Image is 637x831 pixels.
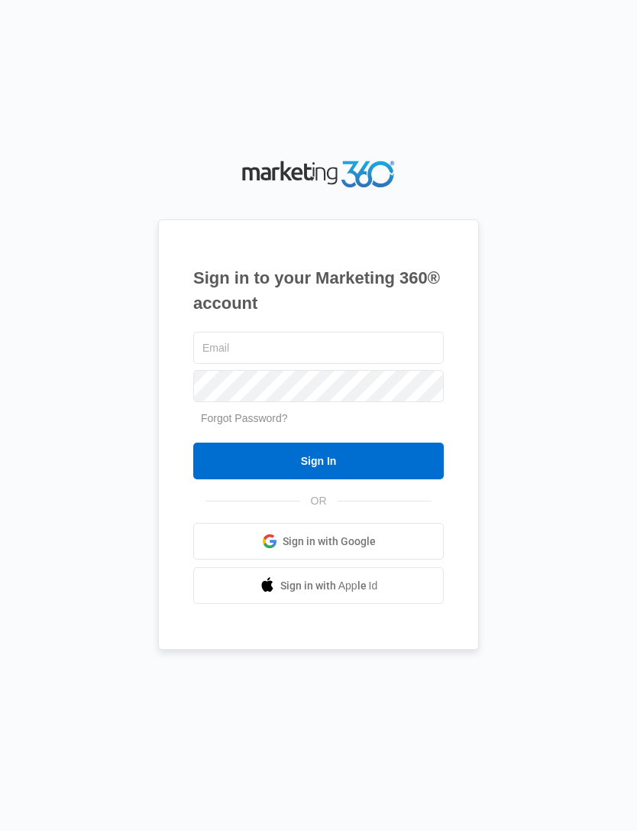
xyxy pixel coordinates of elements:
[201,412,288,424] a: Forgot Password?
[193,443,444,479] input: Sign In
[280,578,378,594] span: Sign in with Apple Id
[193,332,444,364] input: Email
[300,493,338,509] span: OR
[193,567,444,604] a: Sign in with Apple Id
[283,534,376,550] span: Sign in with Google
[193,523,444,560] a: Sign in with Google
[193,265,444,316] h1: Sign in to your Marketing 360® account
